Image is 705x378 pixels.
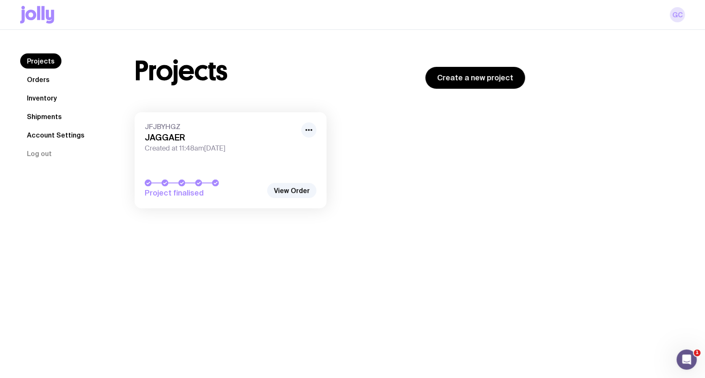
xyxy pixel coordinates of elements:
[425,67,525,89] a: Create a new project
[20,146,58,161] button: Log out
[20,109,69,124] a: Shipments
[20,53,61,69] a: Projects
[145,122,296,131] span: JFJBYHGZ
[145,188,262,198] span: Project finalised
[694,349,700,356] span: 1
[676,349,697,370] iframe: Intercom live chat
[20,127,91,143] a: Account Settings
[135,112,326,208] a: JFJBYHGZJAGGAERCreated at 11:48am[DATE]Project finalised
[20,90,64,106] a: Inventory
[145,132,296,143] h3: JAGGAER
[267,183,316,198] a: View Order
[145,144,296,153] span: Created at 11:48am[DATE]
[135,58,228,85] h1: Projects
[670,7,685,22] a: GC
[20,72,56,87] a: Orders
